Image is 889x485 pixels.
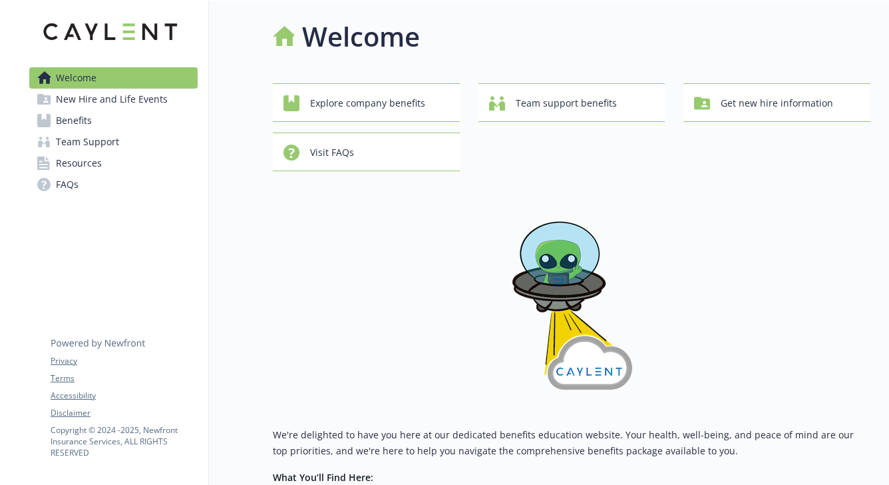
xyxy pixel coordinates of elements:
[683,83,870,122] button: Get new hire information
[273,427,870,459] p: We're delighted to have you here at our dedicated benefits education website. Your health, well-b...
[51,390,197,402] a: Accessibility
[721,91,833,116] span: Get new hire information
[56,131,119,153] span: Team Support
[478,83,665,122] button: Team support benefits
[310,91,425,116] span: Explore company benefits
[56,89,168,110] span: New Hire and Life Events
[51,355,197,367] a: Privacy
[273,471,373,484] strong: What You’ll Find Here:
[56,67,96,89] span: Welcome
[29,110,198,131] a: Benefits
[29,89,198,110] a: New Hire and Life Events
[273,133,460,171] button: Visit FAQs
[56,153,102,174] span: Resources
[29,131,198,153] a: Team Support
[29,153,198,174] a: Resources
[51,407,197,419] a: Disclaimer
[51,372,197,384] a: Terms
[56,110,92,131] span: Benefits
[29,67,198,89] a: Welcome
[29,174,198,195] a: FAQs
[273,83,460,122] button: Explore company benefits
[492,193,651,406] img: overview page banner
[310,140,354,165] span: Visit FAQs
[516,91,617,116] span: Team support benefits
[56,174,79,195] span: FAQs
[302,17,420,57] h1: Welcome
[51,424,197,458] p: Copyright © 2024 - 2025 , Newfront Insurance Services, ALL RIGHTS RESERVED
